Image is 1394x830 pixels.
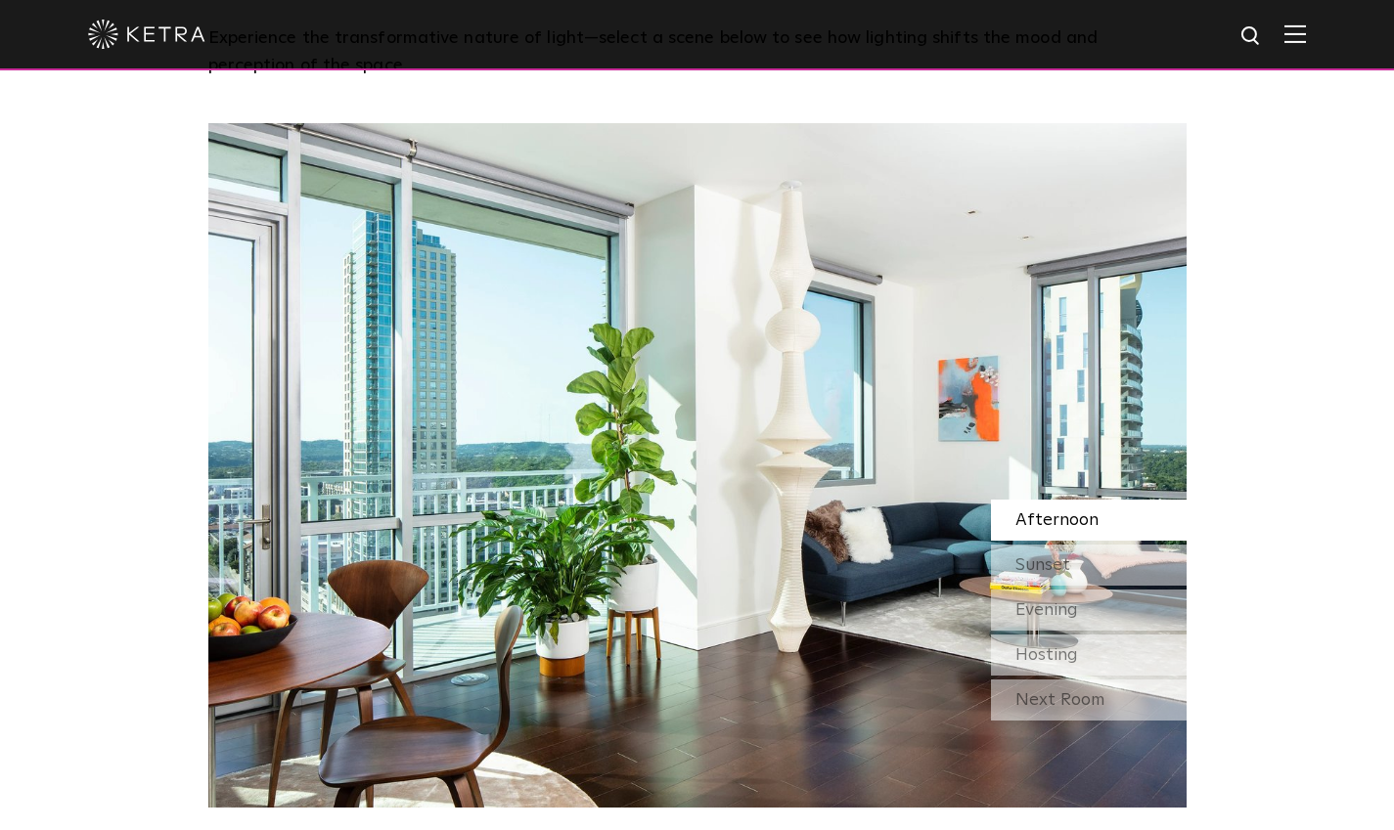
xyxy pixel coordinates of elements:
[1015,601,1078,619] span: Evening
[88,20,205,49] img: ketra-logo-2019-white
[1239,24,1264,49] img: search icon
[991,679,1187,721] div: Next Room
[208,123,1187,808] img: SS_HBD_LivingRoom_Desktop_01
[1015,646,1078,664] span: Hosting
[1015,556,1070,574] span: Sunset
[1015,511,1099,529] span: Afternoon
[1284,24,1306,43] img: Hamburger%20Nav.svg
